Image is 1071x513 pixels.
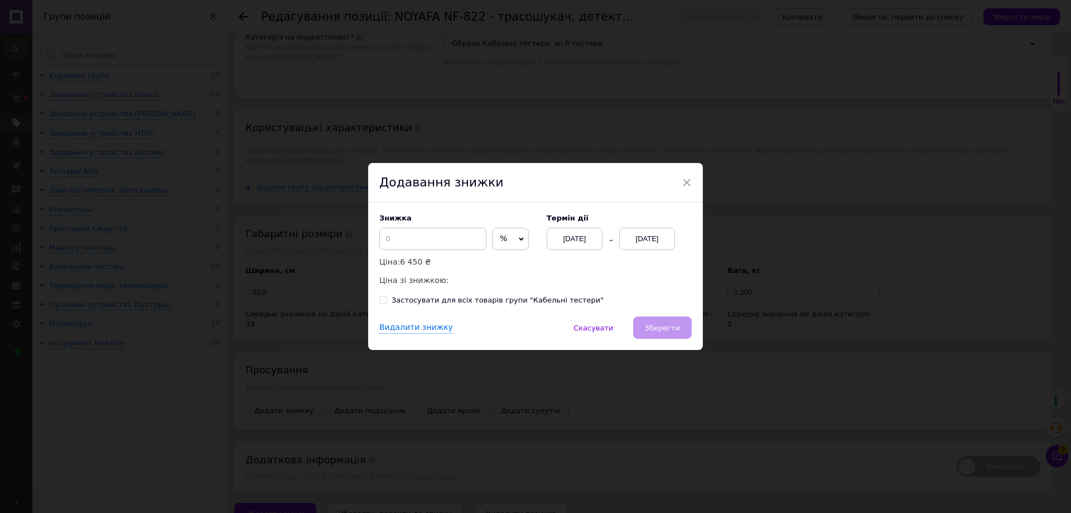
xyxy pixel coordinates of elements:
input: 0 [379,228,486,250]
p: Ціна зі знижкою: [379,274,535,286]
td: - [62,49,498,74]
span: × [682,173,692,192]
td: до 60 В [62,22,498,47]
div: [DATE] [619,228,675,250]
label: Термін дії [547,214,692,222]
div: Застосувати для всіх товарів групи "Кабельні тестери" [392,295,604,305]
td: Кодовий поділ [13,49,61,74]
span: Знижка [379,214,412,222]
span: Додавання знижки [379,175,504,189]
td: Li-ion / 9 В [62,75,498,89]
span: Скасувати [573,324,613,332]
button: Скасувати [562,317,625,339]
span: % [500,234,507,243]
div: Видалити знижку [379,322,453,334]
td: Живлення [13,75,61,89]
td: Робоча напруга [13,22,61,47]
span: 6 450 ₴ [400,257,431,266]
div: [DATE] [547,228,602,250]
p: Ціна: [379,256,535,268]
